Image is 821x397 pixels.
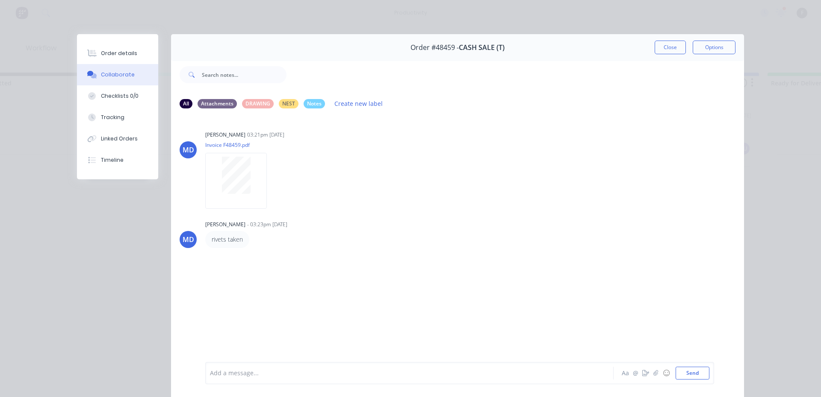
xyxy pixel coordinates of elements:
[693,41,735,54] button: Options
[205,141,275,149] p: Invoice F48459.pdf
[661,368,671,378] button: ☺
[77,64,158,85] button: Collaborate
[205,221,245,228] div: [PERSON_NAME]
[242,99,274,108] div: DRAWING
[183,145,194,155] div: MD
[77,149,158,171] button: Timeline
[101,92,139,100] div: Checklists 0/0
[101,50,137,57] div: Order details
[410,44,459,52] span: Order #48459 -
[77,43,158,64] button: Order details
[101,71,135,79] div: Collaborate
[202,66,286,83] input: Search notes...
[212,235,243,244] p: rivets taken
[459,44,505,52] span: CASH SALE (T)
[205,131,245,139] div: [PERSON_NAME]
[676,367,709,379] button: Send
[180,99,192,108] div: All
[279,99,298,108] div: NEST
[304,99,325,108] div: Notes
[77,85,158,107] button: Checklists 0/0
[183,234,194,245] div: MD
[247,131,284,139] div: 03:21pm [DATE]
[101,135,138,143] div: Linked Orders
[77,128,158,149] button: Linked Orders
[198,99,237,108] div: Attachments
[630,368,641,378] button: @
[620,368,630,378] button: Aa
[247,221,287,228] div: - 03:23pm [DATE]
[101,114,124,121] div: Tracking
[330,98,387,109] button: Create new label
[655,41,686,54] button: Close
[77,107,158,128] button: Tracking
[101,156,124,164] div: Timeline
